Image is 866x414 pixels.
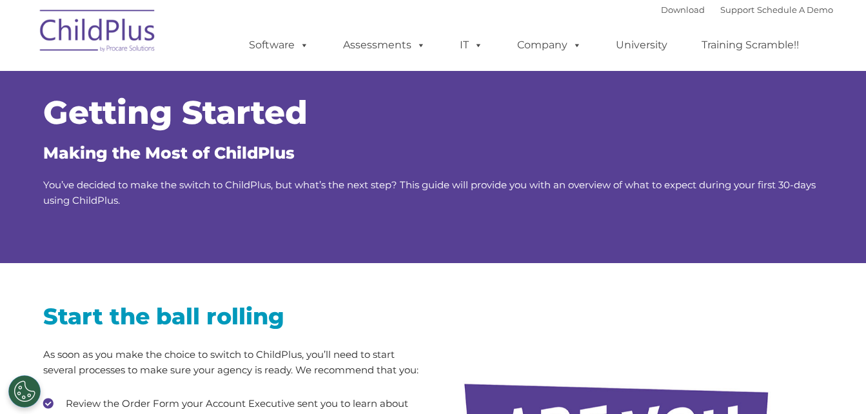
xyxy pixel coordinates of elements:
a: Support [720,5,754,15]
a: Schedule A Demo [757,5,833,15]
a: Training Scramble!! [689,32,812,58]
a: Company [504,32,595,58]
button: Cookies Settings [8,375,41,408]
h2: Start the ball rolling [43,302,424,331]
img: ChildPlus by Procare Solutions [34,1,162,65]
span: You’ve decided to make the switch to ChildPlus, but what’s the next step? This guide will provide... [43,179,816,206]
span: Making the Most of ChildPlus [43,143,295,163]
a: Software [236,32,322,58]
font: | [661,5,833,15]
a: IT [447,32,496,58]
span: Getting Started [43,93,308,132]
p: As soon as you make the choice to switch to ChildPlus, you’ll need to start several processes to ... [43,347,424,378]
a: Assessments [330,32,438,58]
a: University [603,32,680,58]
a: Download [661,5,705,15]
